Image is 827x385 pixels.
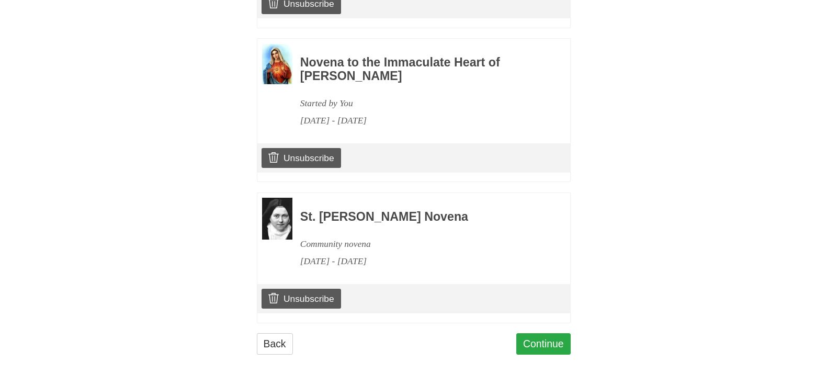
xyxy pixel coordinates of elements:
[300,56,542,83] h3: Novena to the Immaculate Heart of [PERSON_NAME]
[262,198,292,240] img: Novena image
[300,95,542,112] div: Started by You
[257,333,293,355] a: Back
[300,253,542,270] div: [DATE] - [DATE]
[516,333,571,355] a: Continue
[262,148,341,168] a: Unsubscribe
[262,289,341,309] a: Unsubscribe
[300,112,542,129] div: [DATE] - [DATE]
[262,44,292,84] img: Novena image
[300,210,542,224] h3: St. [PERSON_NAME] Novena
[300,235,542,253] div: Community novena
